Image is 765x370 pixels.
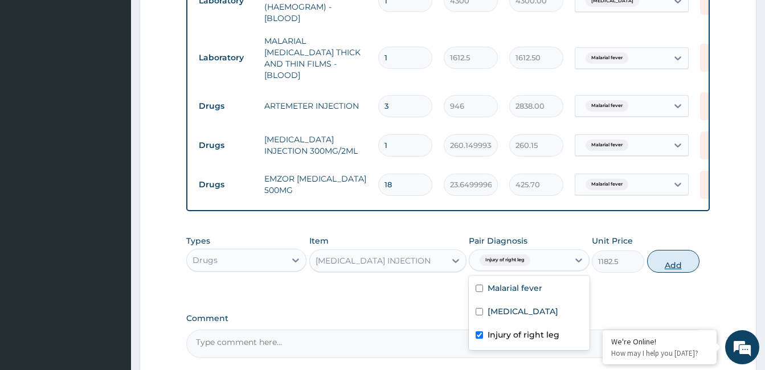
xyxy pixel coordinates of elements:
label: [MEDICAL_DATA] [488,306,558,317]
span: Malarial fever [586,52,628,64]
label: Malarial fever [488,282,542,294]
button: Add [647,250,699,273]
td: Drugs [193,135,259,156]
label: Injury of right leg [488,329,559,340]
td: [MEDICAL_DATA] INJECTION 300MG/2ML [259,128,373,162]
div: Minimize live chat window [187,6,214,33]
td: MALARIAL [MEDICAL_DATA] THICK AND THIN FILMS - [BLOOD] [259,30,373,87]
label: Types [186,236,210,246]
label: Comment [186,314,710,323]
span: Malarial fever [586,179,628,190]
label: Pair Diagnosis [469,235,527,246]
div: We're Online! [611,336,708,347]
div: Chat with us now [59,64,191,79]
label: Unit Price [592,235,633,246]
div: Drugs [193,254,218,266]
div: [MEDICAL_DATA] INJECTION [316,255,431,266]
p: How may I help you today? [611,348,708,358]
td: EMZOR [MEDICAL_DATA] 500MG [259,167,373,202]
td: Drugs [193,96,259,117]
textarea: Type your message and hit 'Enter' [6,248,217,288]
img: d_794563401_company_1708531726252_794563401 [21,57,46,85]
span: We're online! [66,112,157,227]
td: ARTEMETER INJECTION [259,94,373,117]
span: Injury of right leg [480,254,530,266]
td: Laboratory [193,47,259,68]
span: Malarial fever [586,139,628,151]
td: Drugs [193,174,259,195]
span: Malarial fever [586,100,628,112]
label: Item [309,235,329,246]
